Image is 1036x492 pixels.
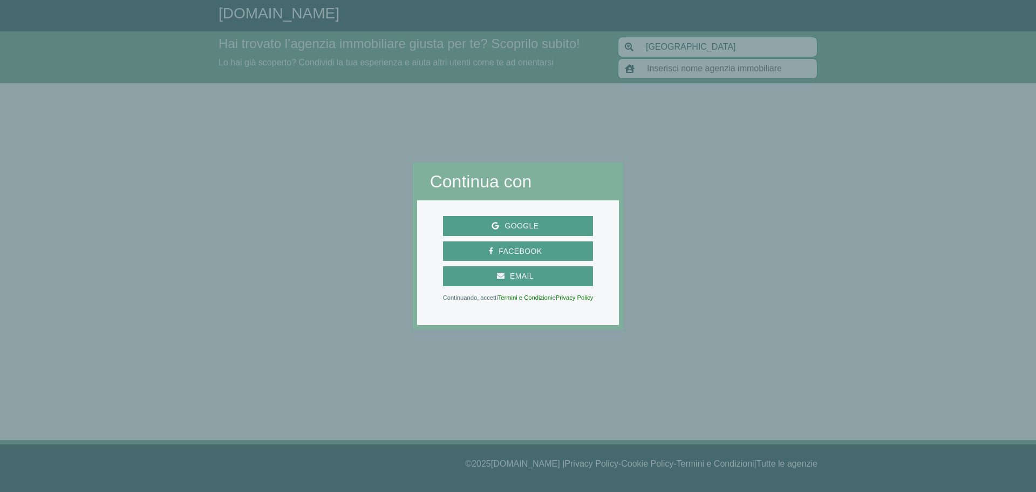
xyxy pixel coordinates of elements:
[498,294,553,301] a: Termini e Condizioni
[430,171,606,192] h2: Continua con
[443,241,594,261] button: Facebook
[499,219,544,233] span: Google
[505,269,539,283] span: Email
[443,216,594,236] button: Google
[493,245,547,258] span: Facebook
[443,295,594,300] p: Continuando, accetti e
[443,266,594,286] button: Email
[556,294,594,301] a: Privacy Policy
